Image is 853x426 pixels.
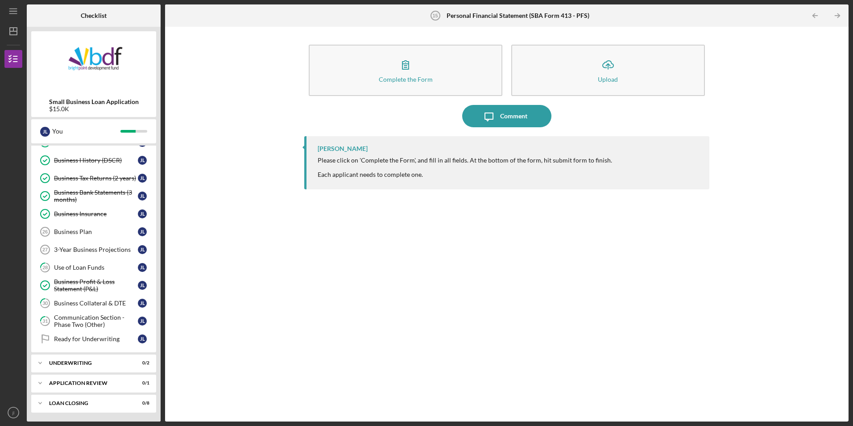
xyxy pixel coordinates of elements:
[40,127,50,137] div: j l
[138,245,147,254] div: j l
[318,145,368,152] div: [PERSON_NAME]
[54,157,138,164] div: Business History (DSCR)
[36,276,152,294] a: Business Profit & Loss Statement (P&L)jl
[52,124,120,139] div: You
[138,209,147,218] div: j l
[138,299,147,308] div: j l
[49,380,127,386] div: Application Review
[138,334,147,343] div: j l
[138,156,147,165] div: j l
[42,247,48,252] tspan: 27
[138,227,147,236] div: j l
[31,36,156,89] img: Product logo
[42,229,48,234] tspan: 26
[4,404,22,422] button: jl
[379,76,433,83] div: Complete the Form
[133,380,149,386] div: 0 / 1
[54,335,138,342] div: Ready for Underwriting
[36,241,152,259] a: 273-Year Business Projectionsjl
[36,259,152,276] a: 28Use of Loan Fundsjl
[49,360,127,366] div: Underwriting
[36,205,152,223] a: Business Insurancejl
[54,175,138,182] div: Business Tax Returns (2 years)
[318,171,612,178] div: Each applicant needs to complete one.
[133,360,149,366] div: 0 / 2
[12,410,14,415] text: jl
[42,318,48,324] tspan: 31
[54,264,138,271] div: Use of Loan Funds
[133,401,149,406] div: 0 / 8
[49,401,127,406] div: Loan Closing
[36,151,152,169] a: Business History (DSCR)jl
[54,300,138,307] div: Business Collateral & DTE
[36,169,152,187] a: Business Tax Returns (2 years)jl
[54,246,138,253] div: 3-Year Business Projections
[36,294,152,312] a: 30Business Collateral & DTEjl
[138,192,147,200] div: j l
[138,174,147,183] div: j l
[138,263,147,272] div: j l
[54,228,138,235] div: Business Plan
[54,278,138,292] div: Business Profit & Loss Statement (P&L)
[598,76,618,83] div: Upload
[138,317,147,326] div: j l
[500,105,527,127] div: Comment
[432,13,438,18] tspan: 15
[138,281,147,290] div: j l
[49,105,139,113] div: $15.0K
[462,105,551,127] button: Comment
[511,45,705,96] button: Upload
[36,312,152,330] a: 31Communication Section - Phase Two (Other)jl
[54,189,138,203] div: Business Bank Statements (3 months)
[54,210,138,217] div: Business Insurance
[54,314,138,328] div: Communication Section - Phase Two (Other)
[36,187,152,205] a: Business Bank Statements (3 months)jl
[49,98,139,105] b: Small Business Loan Application
[447,12,589,19] b: Personal Financial Statement (SBA Form 413 - PFS)
[318,157,612,164] div: Please click on 'Complete the Form', and fill in all fields. At the bottom of the form, hit submi...
[36,223,152,241] a: 26Business Planjl
[36,330,152,348] a: Ready for Underwritingjl
[81,12,107,19] b: Checklist
[309,45,502,96] button: Complete the Form
[42,301,48,306] tspan: 30
[42,265,48,271] tspan: 28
